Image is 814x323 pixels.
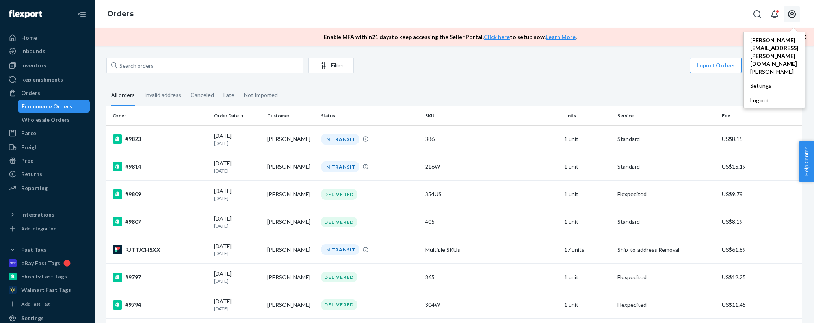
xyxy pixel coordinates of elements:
div: Replenishments [21,76,63,84]
div: DELIVERED [321,272,357,282]
div: #9794 [113,300,208,310]
div: Add Fast Tag [21,301,50,307]
div: Home [21,34,37,42]
p: [DATE] [214,195,261,202]
input: Search orders [106,58,303,73]
div: IN TRANSIT [321,161,359,172]
a: Parcel [5,127,90,139]
td: 1 unit [561,125,614,153]
div: [DATE] [214,270,261,284]
div: IN TRANSIT [321,244,359,255]
td: [PERSON_NAME] [264,208,317,236]
div: Not Imported [244,85,278,105]
td: US$11.45 [719,291,802,319]
td: 1 unit [561,208,614,236]
div: Log out [744,93,803,108]
td: 1 unit [561,264,614,291]
div: Inventory [21,61,46,69]
button: Import Orders [690,58,742,73]
div: [DATE] [214,215,261,229]
div: 304W [425,301,558,309]
p: [DATE] [214,250,261,257]
div: DELIVERED [321,217,357,227]
th: Service [614,106,719,125]
td: US$8.15 [719,125,802,153]
a: [PERSON_NAME][EMAIL_ADDRESS][PERSON_NAME][DOMAIN_NAME][PERSON_NAME] [744,33,805,79]
img: Flexport logo [9,10,42,18]
div: Freight [21,143,41,151]
p: [DATE] [214,167,261,174]
th: Fee [719,106,802,125]
div: #9807 [113,217,208,226]
a: Shopify Fast Tags [5,270,90,283]
div: Prep [21,157,33,165]
div: Canceled [191,85,214,105]
div: Shopify Fast Tags [21,273,67,280]
button: Open notifications [767,6,782,22]
p: [DATE] [214,278,261,284]
a: Prep [5,154,90,167]
a: Add Integration [5,224,90,234]
div: Parcel [21,129,38,137]
span: Help Center [799,141,814,182]
td: [PERSON_NAME] [264,125,317,153]
span: [PERSON_NAME] [750,68,799,76]
div: Add Integration [21,225,56,232]
td: [PERSON_NAME] [264,291,317,319]
p: Standard [617,135,716,143]
div: Customer [267,112,314,119]
button: Open Search Box [749,6,765,22]
th: Order Date [211,106,264,125]
a: Learn More [546,33,576,40]
a: eBay Fast Tags [5,257,90,269]
a: Inbounds [5,45,90,58]
p: [DATE] [214,140,261,147]
a: Add Fast Tag [5,299,90,309]
div: [DATE] [214,132,261,147]
td: [PERSON_NAME] [264,264,317,291]
a: Ecommerce Orders [18,100,90,113]
div: Walmart Fast Tags [21,286,71,294]
button: Open account menu [784,6,800,22]
td: [PERSON_NAME] [264,153,317,180]
div: IN TRANSIT [321,134,359,145]
div: Filter [309,61,353,69]
td: US$15.19 [719,153,802,180]
a: Returns [5,168,90,180]
td: 1 unit [561,180,614,208]
a: Orders [107,9,134,18]
div: 365 [425,273,558,281]
th: Units [561,106,614,125]
td: US$9.79 [719,180,802,208]
th: SKU [422,106,561,125]
div: [DATE] [214,160,261,174]
td: US$61.89 [719,236,802,264]
button: Fast Tags [5,243,90,256]
a: Settings [744,79,805,93]
td: 1 unit [561,291,614,319]
div: #9809 [113,189,208,199]
a: Walmart Fast Tags [5,284,90,296]
p: Flexpedited [617,273,716,281]
td: 1 unit [561,153,614,180]
div: DELIVERED [321,189,357,200]
td: 17 units [561,236,614,264]
div: [DATE] [214,297,261,312]
div: Inbounds [21,47,45,55]
th: Order [106,106,211,125]
div: 405 [425,218,558,226]
button: Filter [308,58,354,73]
div: All orders [111,85,135,106]
a: Inventory [5,59,90,72]
a: Replenishments [5,73,90,86]
p: Flexpedited [617,301,716,309]
div: #9823 [113,134,208,144]
td: Ship-to-address Removal [614,236,719,264]
td: [PERSON_NAME] [264,180,317,208]
td: [PERSON_NAME] [264,236,317,264]
p: Enable MFA within 21 days to keep accessing the Seller Portal. to setup now. . [324,33,577,41]
p: Standard [617,163,716,171]
div: RJTTJCHSXX [113,245,208,254]
div: Wholesale Orders [22,116,70,124]
div: [DATE] [214,242,261,257]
